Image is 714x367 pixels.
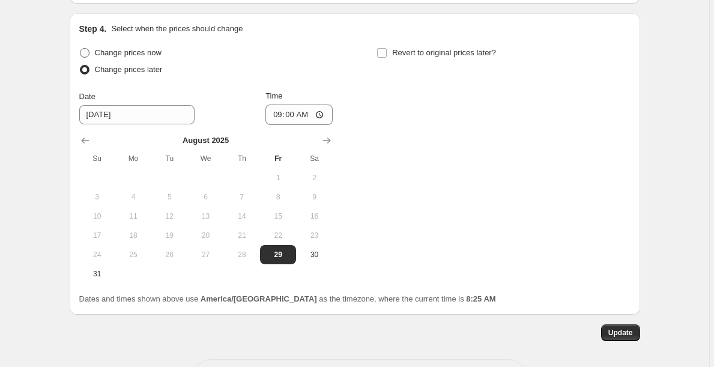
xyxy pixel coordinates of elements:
[79,92,95,101] span: Date
[466,294,495,303] b: 8:25 AM
[265,105,333,125] input: 12:00
[192,154,219,163] span: We
[151,226,187,245] button: Tuesday August 19 2025
[229,231,255,240] span: 21
[224,149,260,168] th: Thursday
[115,149,151,168] th: Monday
[79,187,115,207] button: Sunday August 3 2025
[151,149,187,168] th: Tuesday
[229,250,255,259] span: 28
[79,264,115,284] button: Sunday August 31 2025
[95,65,163,74] span: Change prices later
[115,226,151,245] button: Monday August 18 2025
[187,207,223,226] button: Wednesday August 13 2025
[296,207,332,226] button: Saturday August 16 2025
[156,250,183,259] span: 26
[392,48,496,57] span: Revert to original prices later?
[156,211,183,221] span: 12
[79,294,496,303] span: Dates and times shown above use as the timezone, where the current time is
[296,226,332,245] button: Saturday August 23 2025
[265,211,291,221] span: 15
[301,173,327,183] span: 2
[79,245,115,264] button: Sunday August 24 2025
[187,226,223,245] button: Wednesday August 20 2025
[229,192,255,202] span: 7
[84,250,110,259] span: 24
[608,328,633,338] span: Update
[601,324,640,341] button: Update
[151,207,187,226] button: Tuesday August 12 2025
[296,187,332,207] button: Saturday August 9 2025
[301,250,327,259] span: 30
[187,245,223,264] button: Wednesday August 27 2025
[192,192,219,202] span: 6
[84,269,110,279] span: 31
[301,211,327,221] span: 16
[201,294,317,303] b: America/[GEOGRAPHIC_DATA]
[79,23,107,35] h2: Step 4.
[120,211,147,221] span: 11
[301,231,327,240] span: 23
[318,132,335,149] button: Show next month, September 2025
[115,207,151,226] button: Monday August 11 2025
[79,105,195,124] input: 8/29/2025
[84,211,110,221] span: 10
[260,168,296,187] button: Friday August 1 2025
[192,250,219,259] span: 27
[95,48,162,57] span: Change prices now
[265,173,291,183] span: 1
[301,154,327,163] span: Sa
[79,207,115,226] button: Sunday August 10 2025
[224,226,260,245] button: Thursday August 21 2025
[260,149,296,168] th: Friday
[79,226,115,245] button: Sunday August 17 2025
[120,192,147,202] span: 4
[84,192,110,202] span: 3
[224,207,260,226] button: Thursday August 14 2025
[120,231,147,240] span: 18
[301,192,327,202] span: 9
[296,168,332,187] button: Saturday August 2 2025
[120,154,147,163] span: Mo
[187,149,223,168] th: Wednesday
[192,231,219,240] span: 20
[260,187,296,207] button: Friday August 8 2025
[260,226,296,245] button: Friday August 22 2025
[265,154,291,163] span: Fr
[111,23,243,35] p: Select when the prices should change
[115,245,151,264] button: Monday August 25 2025
[265,250,291,259] span: 29
[120,250,147,259] span: 25
[265,192,291,202] span: 8
[151,245,187,264] button: Tuesday August 26 2025
[265,91,282,100] span: Time
[151,187,187,207] button: Tuesday August 5 2025
[192,211,219,221] span: 13
[229,154,255,163] span: Th
[84,231,110,240] span: 17
[156,231,183,240] span: 19
[187,187,223,207] button: Wednesday August 6 2025
[229,211,255,221] span: 14
[224,187,260,207] button: Thursday August 7 2025
[156,192,183,202] span: 5
[156,154,183,163] span: Tu
[77,132,94,149] button: Show previous month, July 2025
[115,187,151,207] button: Monday August 4 2025
[296,149,332,168] th: Saturday
[260,245,296,264] button: Today Friday August 29 2025
[296,245,332,264] button: Saturday August 30 2025
[224,245,260,264] button: Thursday August 28 2025
[265,231,291,240] span: 22
[260,207,296,226] button: Friday August 15 2025
[84,154,110,163] span: Su
[79,149,115,168] th: Sunday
